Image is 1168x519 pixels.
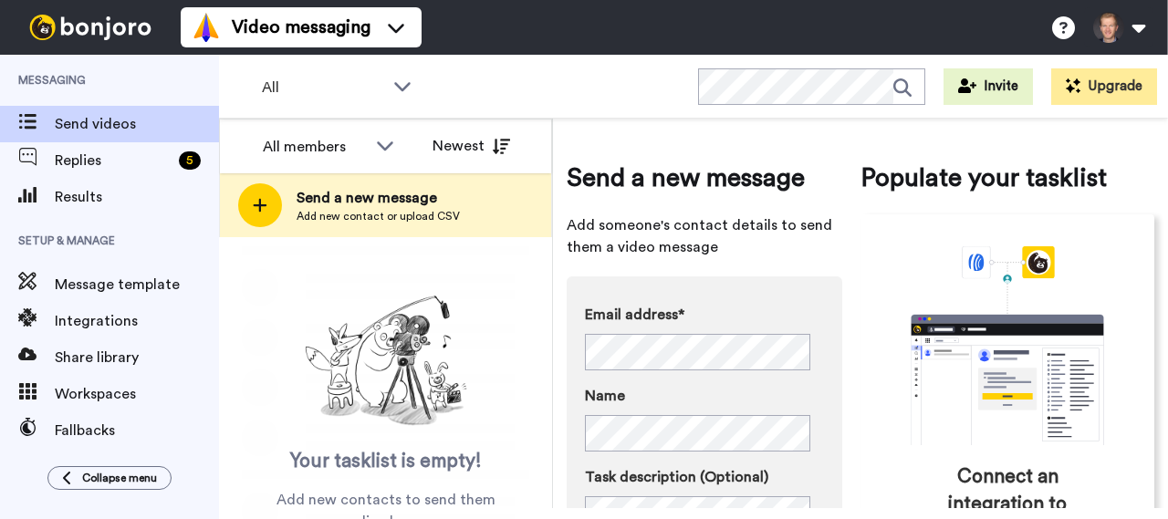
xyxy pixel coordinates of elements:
span: Replies [55,150,172,171]
span: Your tasklist is empty! [290,448,482,475]
span: Video messaging [232,15,370,40]
span: Send a new message [567,160,842,196]
span: Add new contact or upload CSV [297,209,460,223]
span: Collapse menu [82,471,157,485]
span: Message template [55,274,219,296]
span: Fallbacks [55,420,219,441]
span: Send a new message [297,187,460,209]
img: vm-color.svg [192,13,221,42]
span: Name [585,385,625,407]
label: Task description (Optional) [585,466,824,488]
button: Collapse menu [47,466,172,490]
label: Email address* [585,304,824,326]
button: Newest [419,128,524,164]
span: Integrations [55,310,219,332]
div: All members [263,136,367,158]
button: Invite [944,68,1033,105]
span: Add someone's contact details to send them a video message [567,214,842,258]
div: animation [871,246,1144,445]
img: ready-set-action.png [295,288,477,434]
span: Share library [55,347,219,368]
button: Upgrade [1051,68,1157,105]
span: Workspaces [55,383,219,405]
img: bj-logo-header-white.svg [22,15,159,40]
span: Send videos [55,113,219,135]
span: Populate your tasklist [860,160,1154,196]
div: 5 [179,151,201,170]
span: Results [55,186,219,208]
span: All [262,77,384,99]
